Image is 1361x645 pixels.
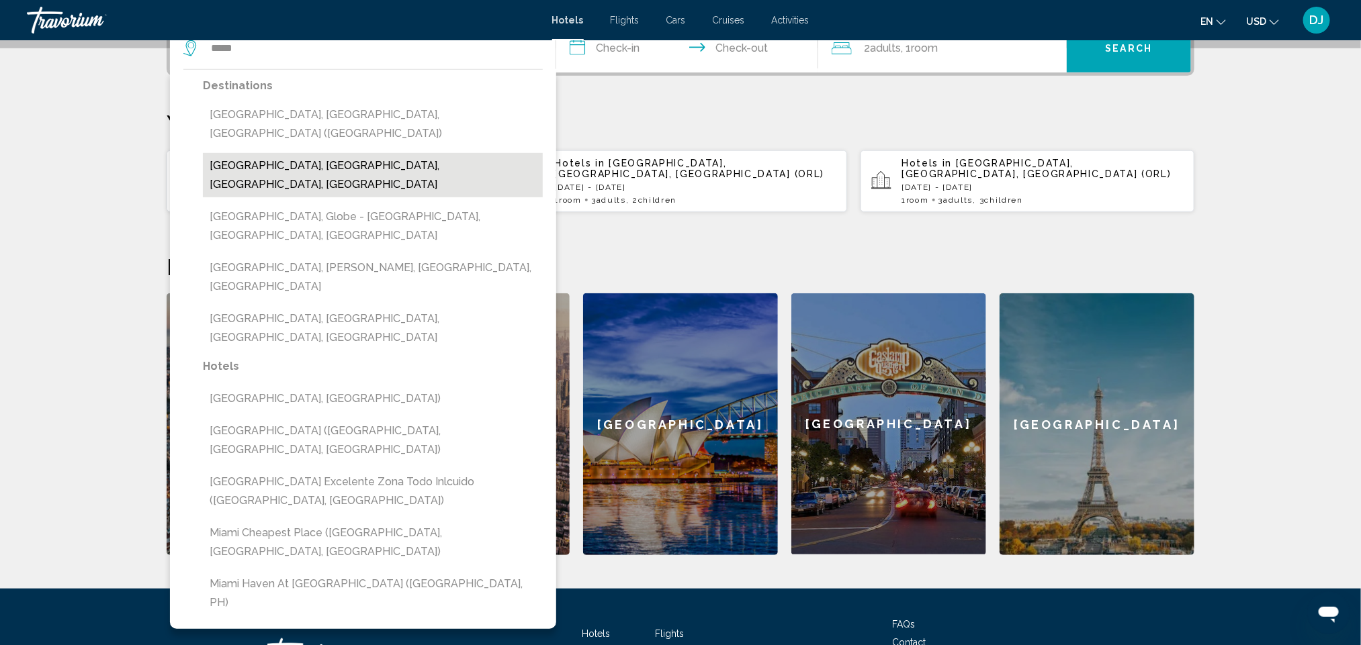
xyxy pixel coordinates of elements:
button: Hotels in [GEOGRAPHIC_DATA], [GEOGRAPHIC_DATA], [GEOGRAPHIC_DATA] (ATL)[DATE] - [DATE]1Room2Adults [167,150,500,213]
span: Children [638,195,676,205]
h2: Featured Destinations [167,253,1194,280]
a: Hotels [582,628,611,639]
a: Cruises [713,15,745,26]
button: [GEOGRAPHIC_DATA], [GEOGRAPHIC_DATA]) [203,386,543,411]
span: Children [985,195,1023,205]
a: [GEOGRAPHIC_DATA] [791,293,986,555]
p: Your Recent Searches [167,109,1194,136]
span: Room [911,42,938,54]
button: [GEOGRAPHIC_DATA], [PERSON_NAME], [GEOGRAPHIC_DATA], [GEOGRAPHIC_DATA] [203,255,543,299]
span: Hotels in [555,158,605,168]
button: User Menu [1299,6,1334,34]
a: [GEOGRAPHIC_DATA] [1000,293,1194,555]
p: Destinations [203,77,543,95]
button: [GEOGRAPHIC_DATA] Excelente Zona Todo Inlcuido ([GEOGRAPHIC_DATA], [GEOGRAPHIC_DATA]) [203,469,543,513]
div: Search widget [170,24,1191,72]
button: Check in and out dates [556,24,818,72]
p: Hotels [203,357,543,376]
span: 2 [864,39,901,58]
span: DJ [1310,13,1324,27]
span: 3 [938,195,973,205]
p: [DATE] - [DATE] [902,183,1184,192]
span: 1 [555,195,582,205]
a: Cars [666,15,686,26]
span: , 2 [626,195,677,205]
a: FAQs [892,619,915,630]
span: [GEOGRAPHIC_DATA], [GEOGRAPHIC_DATA], [GEOGRAPHIC_DATA] (ORL) [902,158,1172,179]
span: Adults [870,42,901,54]
button: Travelers: 2 adults, 0 children [818,24,1067,72]
button: Hotels in [GEOGRAPHIC_DATA], [GEOGRAPHIC_DATA], [GEOGRAPHIC_DATA] (ORL)[DATE] - [DATE]1Room3Adult... [861,150,1194,213]
span: 3 [591,195,626,205]
button: [GEOGRAPHIC_DATA], [GEOGRAPHIC_DATA], [GEOGRAPHIC_DATA] ([GEOGRAPHIC_DATA]) [203,102,543,146]
button: Search [1067,24,1191,72]
span: USD [1246,16,1266,27]
span: Adults [597,195,626,205]
span: , 3 [973,195,1024,205]
button: Hotels in [GEOGRAPHIC_DATA], [GEOGRAPHIC_DATA], [GEOGRAPHIC_DATA] (ORL)[DATE] - [DATE]1Room3Adult... [514,150,848,213]
a: Flights [656,628,685,639]
button: Miami Cheapest Place ([GEOGRAPHIC_DATA], [GEOGRAPHIC_DATA], [GEOGRAPHIC_DATA]) [203,520,543,564]
span: Search [1106,44,1153,54]
span: 1 [902,195,928,205]
a: [GEOGRAPHIC_DATA] [167,293,361,555]
button: [GEOGRAPHIC_DATA], Globe - [GEOGRAPHIC_DATA], [GEOGRAPHIC_DATA], [GEOGRAPHIC_DATA] [203,204,543,248]
button: [GEOGRAPHIC_DATA], [GEOGRAPHIC_DATA], [GEOGRAPHIC_DATA], [GEOGRAPHIC_DATA] [203,306,543,350]
span: Room [906,195,929,205]
a: [GEOGRAPHIC_DATA] [583,293,778,555]
button: [GEOGRAPHIC_DATA], [GEOGRAPHIC_DATA], [GEOGRAPHIC_DATA], [GEOGRAPHIC_DATA] [203,153,543,197]
span: [GEOGRAPHIC_DATA], [GEOGRAPHIC_DATA], [GEOGRAPHIC_DATA] (ORL) [555,158,825,179]
button: Miami Haven at [GEOGRAPHIC_DATA] ([GEOGRAPHIC_DATA], PH) [203,571,543,615]
p: [DATE] - [DATE] [555,183,837,192]
a: Flights [611,15,640,26]
span: Adults [943,195,973,205]
span: , 1 [901,39,938,58]
a: Hotels [552,15,584,26]
a: Activities [772,15,809,26]
iframe: Button to launch messaging window [1307,591,1350,634]
a: Travorium [27,7,539,34]
span: Room [559,195,582,205]
span: Hotels in [902,158,952,168]
button: Change currency [1246,11,1279,31]
span: en [1200,16,1213,27]
button: Change language [1200,11,1226,31]
button: [GEOGRAPHIC_DATA] ([GEOGRAPHIC_DATA], [GEOGRAPHIC_DATA], [GEOGRAPHIC_DATA]) [203,418,543,462]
